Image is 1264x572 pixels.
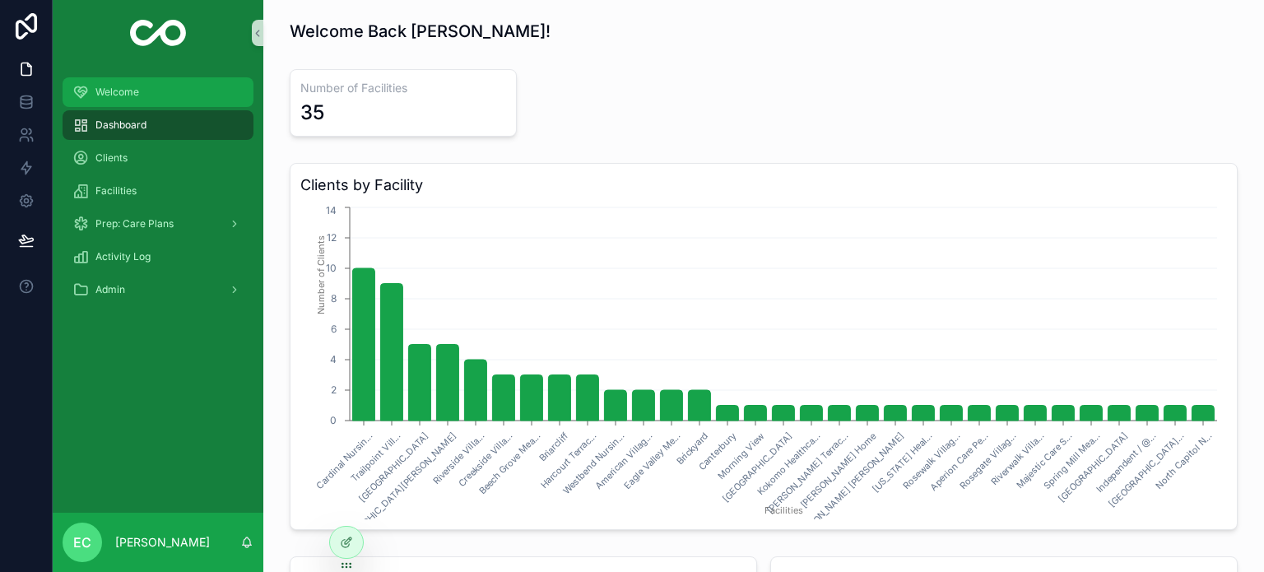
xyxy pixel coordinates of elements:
[1056,430,1131,505] text: [GEOGRAPHIC_DATA]
[95,250,151,263] span: Activity Log
[63,110,253,140] a: Dashboard
[315,235,327,314] tspan: Number of Clients
[130,20,187,46] img: App logo
[327,231,337,244] tspan: 12
[1094,430,1158,495] text: Independent / @...
[870,430,934,495] text: [US_STATE] Heal...
[1014,430,1075,491] text: Majestic Care S...
[476,430,543,497] text: Beech Grove Mea...
[538,430,599,491] text: Harcourt Terrac...
[456,430,514,489] text: Creekside Villa...
[331,292,337,305] tspan: 8
[720,430,795,505] text: [GEOGRAPHIC_DATA]
[300,174,1227,197] h3: Clients by Facility
[1107,430,1187,510] text: [GEOGRAPHIC_DATA]...
[957,430,1018,491] text: Rosegate Villag...
[95,184,137,198] span: Facilities
[792,430,906,545] text: [PERSON_NAME] [PERSON_NAME]
[53,66,263,326] div: scrollable content
[331,323,337,335] tspan: 6
[63,143,253,173] a: Clients
[798,430,879,511] text: [PERSON_NAME] Home
[290,20,551,43] h1: Welcome Back [PERSON_NAME]!
[95,217,174,230] span: Prep: Care Plans
[300,203,1227,519] div: chart
[63,209,253,239] a: Prep: Care Plans
[330,353,337,365] tspan: 4
[1153,430,1214,491] text: North Capitol N...
[95,151,128,165] span: Clients
[537,430,570,464] text: Briarcliff
[755,430,822,498] text: Kokomo Healthca...
[95,283,125,296] span: Admin
[95,86,139,99] span: Welcome
[330,414,337,426] tspan: 0
[430,430,487,487] text: Riverside Villa...
[115,534,210,551] p: [PERSON_NAME]
[988,430,1046,488] text: Riverwalk Villa...
[715,430,766,481] text: Morning View
[326,204,337,216] tspan: 14
[349,430,403,485] text: Trailpoint Vill...
[764,505,803,516] tspan: Facilities
[63,242,253,272] a: Activity Log
[621,430,682,491] text: Eagle Valley Me...
[900,430,962,492] text: Rosewalk Villag...
[63,275,253,305] a: Admin
[592,430,654,492] text: American Villag...
[73,532,91,552] span: EC
[300,80,506,96] h3: Number of Facilities
[331,384,337,396] tspan: 2
[300,100,324,126] div: 35
[696,430,739,473] text: Canterbury
[63,176,253,206] a: Facilities
[332,430,458,557] text: [GEOGRAPHIC_DATA][PERSON_NAME]
[314,430,374,491] text: Cardinal Nursin...
[1041,430,1102,491] text: Spring Mill Mea...
[356,430,431,505] text: [GEOGRAPHIC_DATA]
[927,430,990,493] text: Aperion Care Pe...
[560,430,627,497] text: Westbend Nursin...
[63,77,253,107] a: Welcome
[326,262,337,274] tspan: 10
[674,430,711,467] text: Brickyard
[95,119,146,132] span: Dashboard
[764,430,851,517] text: [PERSON_NAME] Terrac...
